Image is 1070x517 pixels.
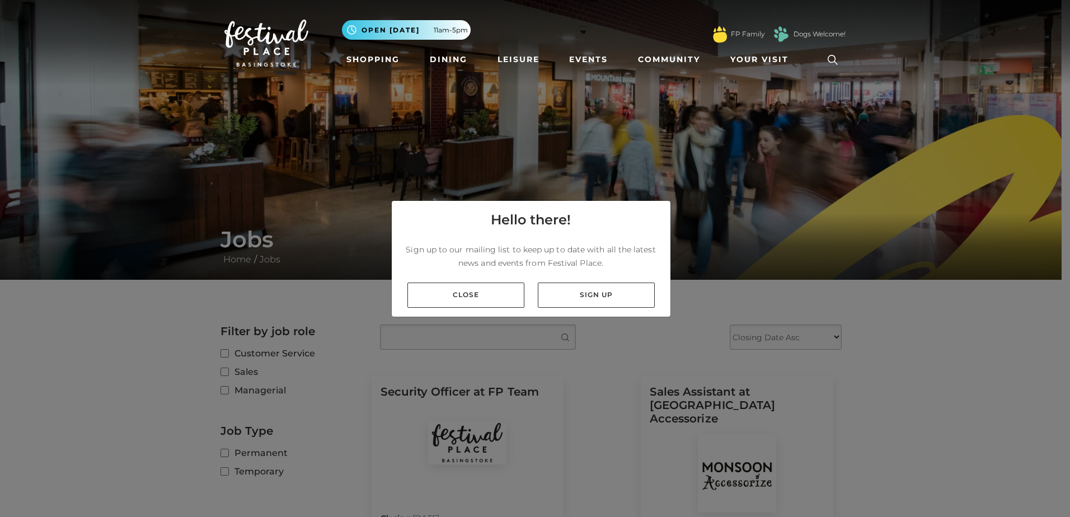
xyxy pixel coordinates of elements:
p: Sign up to our mailing list to keep up to date with all the latest news and events from Festival ... [401,243,661,270]
a: Sign up [538,283,655,308]
a: Close [407,283,524,308]
a: Events [565,49,612,70]
a: FP Family [731,29,764,39]
span: Open [DATE] [362,25,420,35]
span: 11am-5pm [434,25,468,35]
a: Shopping [342,49,404,70]
a: Dining [425,49,472,70]
img: Festival Place Logo [224,20,308,67]
h4: Hello there! [491,210,571,230]
a: Leisure [493,49,544,70]
a: Dogs Welcome! [794,29,846,39]
span: Your Visit [730,54,789,65]
a: Your Visit [726,49,799,70]
button: Open [DATE] 11am-5pm [342,20,471,40]
a: Community [633,49,705,70]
